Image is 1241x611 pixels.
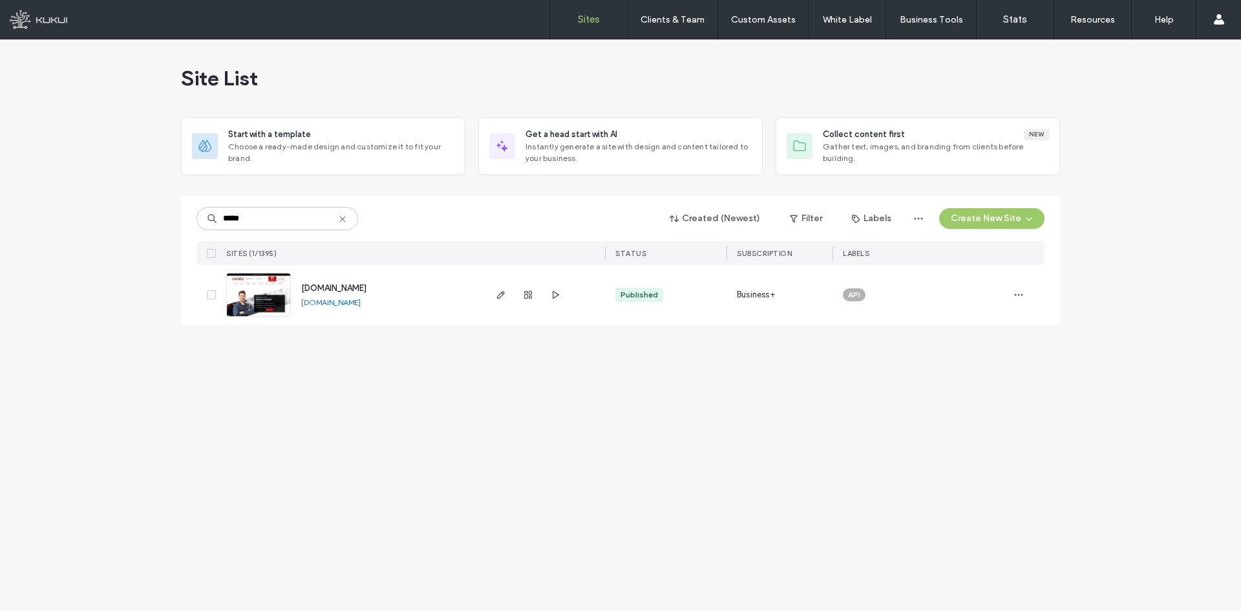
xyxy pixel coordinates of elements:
label: Stats [1003,14,1027,25]
a: [DOMAIN_NAME] [301,297,361,307]
label: Business Tools [900,14,963,25]
span: Choose a ready-made design and customize it to fit your brand. [228,141,454,164]
label: White Label [823,14,872,25]
span: SUBSCRIPTION [737,249,792,258]
label: Resources [1070,14,1115,25]
span: Help [29,9,56,21]
span: API [848,289,860,301]
span: Site List [181,65,258,91]
span: LABELS [843,249,869,258]
span: Get a head start with AI [525,128,617,141]
label: Custom Assets [731,14,796,25]
span: Business+ [737,288,775,301]
label: Help [1154,14,1174,25]
div: Start with a templateChoose a ready-made design and customize it to fit your brand. [181,117,465,175]
label: Sites [578,14,600,25]
span: Gather text, images, and branding from clients before building. [823,141,1049,164]
a: [DOMAIN_NAME] [301,283,366,293]
button: Create New Site [939,208,1045,229]
div: New [1024,129,1049,140]
button: Labels [840,208,903,229]
button: Filter [777,208,835,229]
span: SITES (1/1395) [226,249,277,258]
div: Collect content firstNewGather text, images, and branding from clients before building. [776,117,1060,175]
label: Clients & Team [641,14,705,25]
span: Instantly generate a site with design and content tailored to your business. [525,141,752,164]
div: Published [620,289,658,301]
button: Created (Newest) [659,208,772,229]
span: Start with a template [228,128,311,141]
span: STATUS [615,249,646,258]
div: Get a head start with AIInstantly generate a site with design and content tailored to your business. [478,117,763,175]
span: Collect content first [823,128,905,141]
